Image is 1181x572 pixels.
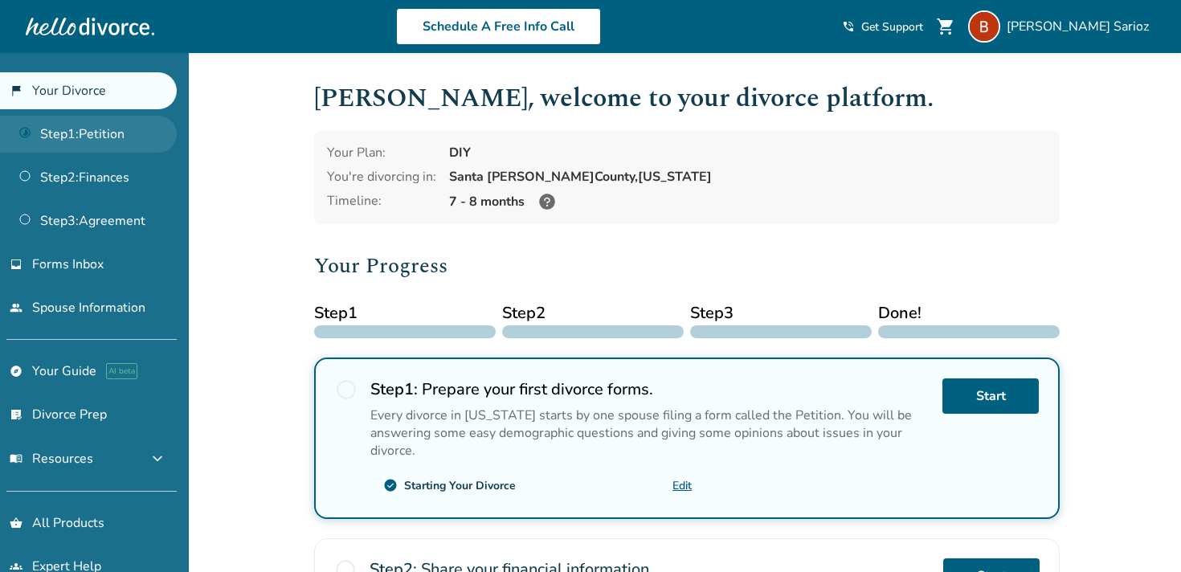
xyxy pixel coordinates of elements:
div: Santa [PERSON_NAME] County, [US_STATE] [449,168,1047,186]
a: Start [942,378,1039,414]
strong: Step 1 : [370,378,418,400]
iframe: Chat Widget [1101,495,1181,572]
div: You're divorcing in: [327,168,436,186]
h2: Prepare your first divorce forms. [370,378,930,400]
p: Every divorce in [US_STATE] starts by one spouse filing a form called the Petition. You will be a... [370,407,930,460]
span: flag_2 [10,84,22,97]
a: phone_in_talkGet Support [842,19,923,35]
a: Schedule A Free Info Call [396,8,601,45]
a: Edit [672,478,692,493]
span: explore [10,365,22,378]
span: people [10,301,22,314]
span: Step 1 [314,301,496,325]
img: Berk Sa [968,10,1000,43]
span: shopping_cart [936,17,955,36]
div: DIY [449,144,1047,161]
div: Starting Your Divorce [404,478,516,493]
span: shopping_basket [10,517,22,529]
span: Resources [10,450,93,468]
span: inbox [10,258,22,271]
span: radio_button_unchecked [335,378,358,401]
span: Done! [878,301,1060,325]
span: list_alt_check [10,408,22,421]
span: menu_book [10,452,22,465]
span: AI beta [106,363,137,379]
h2: Your Progress [314,250,1060,282]
span: Forms Inbox [32,255,104,273]
span: phone_in_talk [842,20,855,33]
h1: [PERSON_NAME] , welcome to your divorce platform. [314,79,1060,118]
div: Timeline: [327,192,436,211]
div: 7 - 8 months [449,192,1047,211]
div: Your Plan: [327,144,436,161]
span: Get Support [861,19,923,35]
span: expand_more [148,449,167,468]
span: Step 3 [690,301,872,325]
span: [PERSON_NAME] Sarioz [1007,18,1155,35]
span: check_circle [383,478,398,492]
span: Step 2 [502,301,684,325]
